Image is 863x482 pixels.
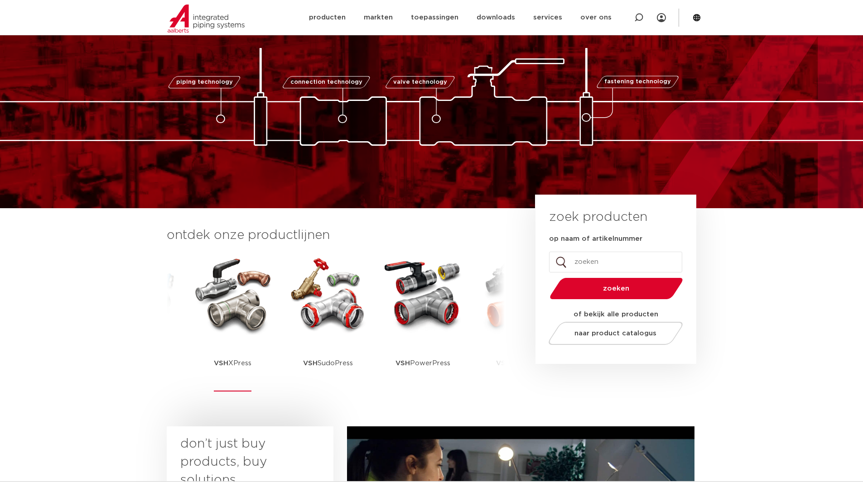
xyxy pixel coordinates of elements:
a: VSHShurjoint [477,253,559,391]
input: zoeken [549,252,682,272]
strong: VSH [395,360,410,367]
a: naar product catalogus [546,322,685,345]
span: naar product catalogus [574,330,656,337]
strong: VSH [303,360,318,367]
a: VSHXPress [192,253,274,391]
p: PowerPress [395,335,450,391]
span: connection technology [290,79,362,85]
span: piping technology [176,79,233,85]
p: SudoPress [303,335,353,391]
strong: VSH [214,360,228,367]
strong: of bekijk alle producten [574,311,658,318]
button: zoeken [546,277,686,300]
span: valve technology [393,79,447,85]
p: XPress [214,335,251,391]
a: VSHSudoPress [287,253,369,391]
strong: VSH [496,360,511,367]
span: fastening technology [604,79,671,85]
h3: zoek producten [549,208,647,226]
label: op naam of artikelnummer [549,234,642,243]
span: zoeken [573,285,660,292]
h3: ontdek onze productlijnen [167,226,505,244]
p: Shurjoint [496,335,540,391]
a: VSHPowerPress [382,253,464,391]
